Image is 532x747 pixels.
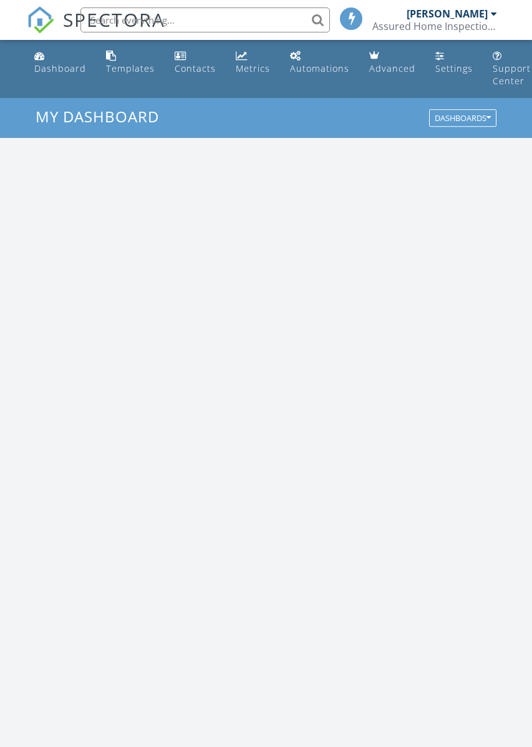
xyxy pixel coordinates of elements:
button: Dashboards [429,110,496,127]
div: Support Center [493,62,531,87]
div: Assured Home Inspections Ltd. [372,20,497,32]
span: My Dashboard [36,106,159,127]
div: Templates [106,62,155,74]
div: Settings [435,62,473,74]
div: Automations [290,62,349,74]
a: Dashboard [29,45,91,81]
div: Dashboard [34,62,86,74]
a: Automations (Basic) [285,45,354,81]
div: Contacts [175,62,216,74]
div: Metrics [236,62,270,74]
div: Dashboards [435,114,491,123]
a: Settings [430,45,478,81]
a: Templates [101,45,160,81]
input: Search everything... [80,7,330,32]
img: The Best Home Inspection Software - Spectora [27,6,54,34]
a: Advanced [364,45,420,81]
span: SPECTORA [63,6,165,32]
div: Advanced [369,62,415,74]
a: SPECTORA [27,17,165,43]
a: Metrics [231,45,275,81]
a: Contacts [170,45,221,81]
div: [PERSON_NAME] [407,7,488,20]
